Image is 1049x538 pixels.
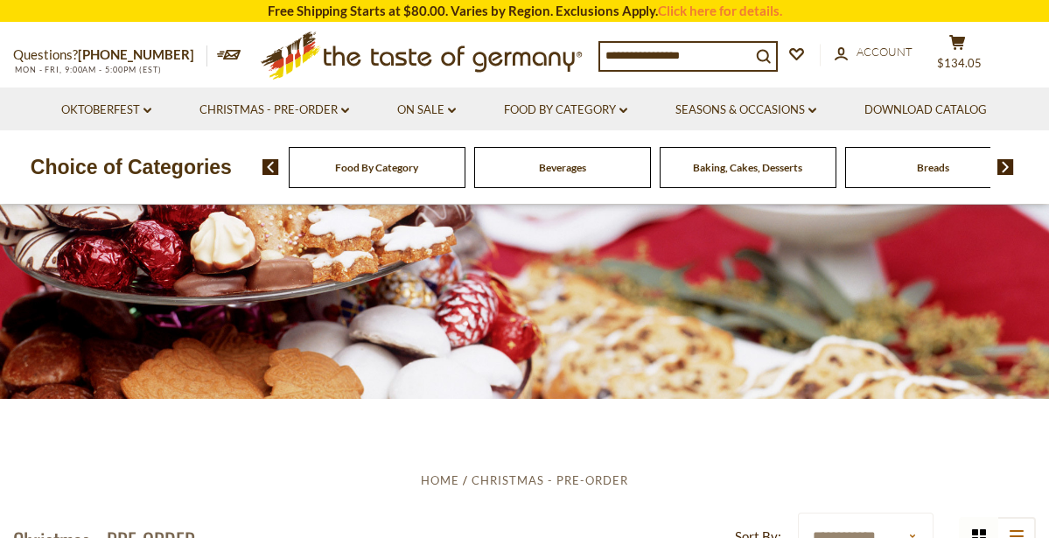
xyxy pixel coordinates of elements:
[421,473,459,487] a: Home
[335,161,418,174] a: Food By Category
[199,101,349,120] a: Christmas - PRE-ORDER
[931,34,983,78] button: $134.05
[835,43,913,62] a: Account
[658,3,782,18] a: Click here for details.
[997,159,1014,175] img: next arrow
[675,101,816,120] a: Seasons & Occasions
[864,101,987,120] a: Download Catalog
[61,101,151,120] a: Oktoberfest
[13,44,207,66] p: Questions?
[78,46,194,62] a: [PHONE_NUMBER]
[262,159,279,175] img: previous arrow
[917,161,949,174] a: Breads
[937,56,982,70] span: $134.05
[693,161,802,174] a: Baking, Cakes, Desserts
[504,101,627,120] a: Food By Category
[397,101,456,120] a: On Sale
[13,65,162,74] span: MON - FRI, 9:00AM - 5:00PM (EST)
[539,161,586,174] a: Beverages
[472,473,628,487] a: Christmas - PRE-ORDER
[857,45,913,59] span: Account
